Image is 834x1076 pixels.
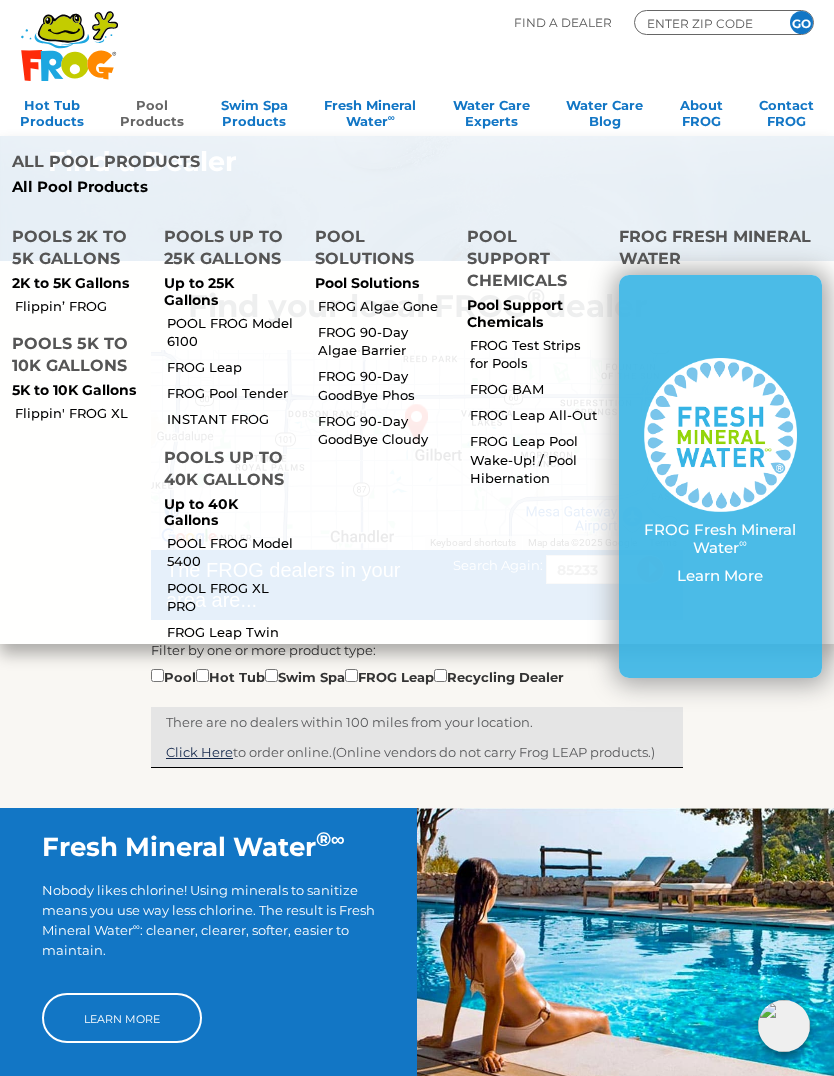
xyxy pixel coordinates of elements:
[20,91,84,131] a: Hot TubProducts
[739,536,747,550] sup: ∞
[644,521,797,557] p: FROG Fresh Mineral Water
[644,358,797,594] a: FROG Fresh Mineral Water∞ Learn More
[15,404,147,422] a: Flippin' FROG XL
[514,10,612,35] p: Find A Dealer
[12,382,140,399] p: 5K to 10K Gallons
[318,297,450,315] a: FROG Algae Gone
[221,91,288,131] a: Swim SpaProducts
[759,91,814,131] a: ContactFROG
[318,367,450,403] a: FROG 90-Day GoodBye Phos
[164,447,292,496] h4: Pools up to 40K Gallons
[680,91,723,131] a: AboutFROG
[42,880,376,973] p: Nobody likes chlorine! Using minerals to sanitize means you use way less chlorine. The result is ...
[12,178,402,196] a: All Pool Products
[166,712,668,732] p: There are no dealers within 100 miles from your location.
[790,11,813,34] input: GO
[166,742,668,762] p: (Online vendors do not carry Frog LEAP products.)
[151,665,564,687] div: Pool Hot Tub Swim Spa FROG Leap Recycling Dealer
[12,275,140,292] p: 2K to 5K Gallons
[388,112,395,123] sup: ∞
[318,323,450,359] a: FROG 90-Day Algae Barrier
[164,226,292,275] h4: Pools up to 25K Gallons
[166,744,233,760] a: Click Here
[318,412,450,448] a: FROG 90-Day GoodBye Cloudy
[470,336,602,372] a: FROG Test Strips for Pools
[470,406,602,424] a: FROG Leap All-Out
[644,567,797,585] p: Learn More
[120,91,184,131] a: PoolProducts
[645,14,765,32] input: Zip Code Form
[316,827,331,851] sup: ®
[167,358,299,376] a: FROG Leap
[453,91,530,131] a: Water CareExperts
[315,274,419,292] a: Pool Solutions
[164,496,292,530] p: Up to 40K Gallons
[167,384,299,402] a: FROG Pool Tender
[315,226,443,275] h4: Pool Solutions
[166,744,332,760] span: to order online.
[467,297,595,331] p: Pool Support Chemicals
[331,827,345,851] sup: ∞
[324,91,416,131] a: Fresh MineralWater∞
[619,226,822,275] h4: FROG Fresh Mineral Water
[758,1000,810,1052] img: openIcon
[15,297,147,315] a: Flippin’ FROG
[151,640,376,660] label: Filter by one or more product type:
[12,226,140,275] h4: Pools 2K to 5K Gallons
[167,410,299,428] a: INSTANT FROG
[42,993,202,1043] a: Learn More
[12,151,402,178] h4: All Pool Products
[167,579,299,615] a: POOL FROG XL PRO
[164,275,292,309] p: Up to 25K Gallons
[470,432,602,487] a: FROG Leap Pool Wake-Up! / Pool Hibernation
[42,831,376,863] h2: Fresh Mineral Water
[467,226,595,297] h4: Pool Support Chemicals
[167,534,299,570] a: POOL FROG Model 5400
[566,91,643,131] a: Water CareBlog
[167,623,299,641] a: FROG Leap Twin
[12,333,140,382] h4: Pools 5K to 10K Gallons
[133,921,140,932] sup: ∞
[167,314,299,350] a: POOL FROG Model 6100
[470,380,602,398] a: FROG BAM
